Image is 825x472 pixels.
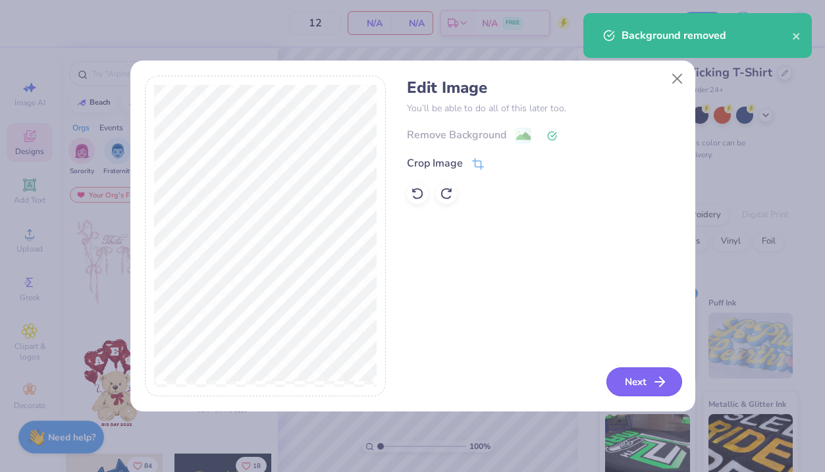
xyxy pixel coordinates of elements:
[664,66,689,92] button: Close
[606,367,682,396] button: Next
[622,28,792,43] div: Background removed
[407,155,463,171] div: Crop Image
[407,78,680,97] h4: Edit Image
[792,28,801,43] button: close
[407,101,680,115] p: You’ll be able to do all of this later too.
